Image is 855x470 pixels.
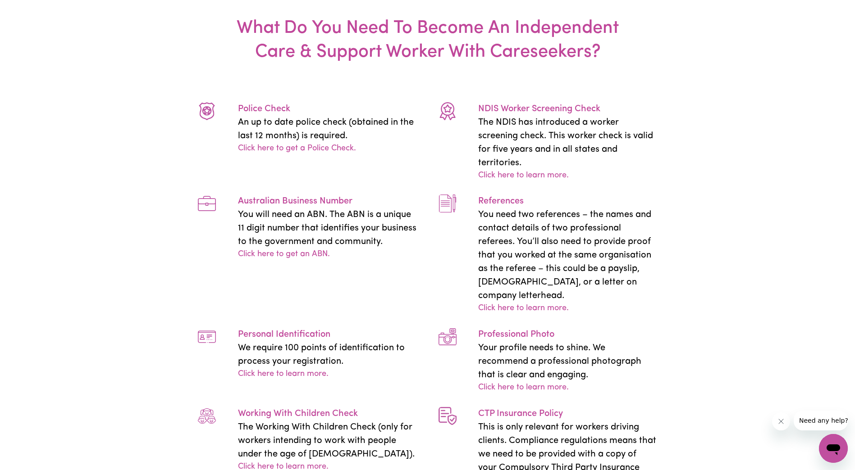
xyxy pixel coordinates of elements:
[238,208,417,249] p: You will need an ABN. The ABN is a unique 11 digit number that identifies your business to the go...
[478,194,657,208] p: References
[238,341,417,368] p: We require 100 points of identification to process your registration.
[794,411,848,430] iframe: Message from company
[238,102,417,116] p: Police Check
[478,208,657,303] p: You need two references – the names and contact details of two professional referees. You’ll also...
[5,6,55,14] span: Need any help?
[439,407,457,425] img: require-24.5839ea8f.png
[238,328,417,341] p: Personal Identification
[198,407,216,425] img: require-14.74c12e47.png
[238,116,417,143] p: An up to date police check (obtained in the last 12 months) is required.
[478,328,657,341] p: Professional Photo
[772,412,790,430] iframe: Close message
[478,341,657,382] p: Your profile needs to shine. We recommend a professional photograph that is clear and engaging.
[238,368,329,380] a: Click here to learn more.
[238,194,417,208] p: Australian Business Number
[198,102,216,120] img: require-11.6ed0ee6d.png
[478,382,569,394] a: Click here to learn more.
[439,328,457,346] img: require-23.afc0f009.png
[478,407,657,420] p: CTP Insurance Policy
[439,102,457,120] img: require-21.5a0687f6.png
[819,434,848,463] iframe: Button to launch messaging window
[439,194,457,212] img: require-22.6b45d34c.png
[238,420,417,461] p: The Working With Children Check (only for workers intending to work with people under the age of ...
[478,303,569,315] a: Click here to learn more.
[478,102,657,116] p: NDIS Worker Screening Check
[238,249,330,261] a: Click here to get an ABN.
[478,170,569,182] a: Click here to learn more.
[238,407,417,420] p: Working With Children Check
[478,116,657,170] p: The NDIS has introduced a worker screening check. This worker check is valid for five years and i...
[198,328,216,346] img: require-13.acbe3b74.png
[198,194,216,212] img: require-12.64ad963b.png
[238,143,356,155] a: Click here to get a Police Check.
